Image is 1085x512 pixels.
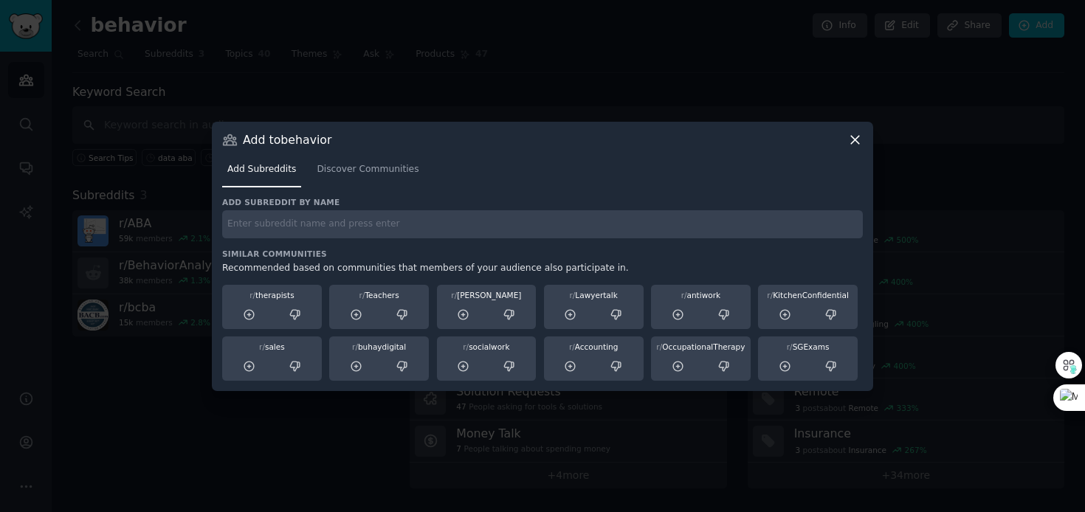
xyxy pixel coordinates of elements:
[656,342,662,351] span: r/
[569,342,575,351] span: r/
[249,291,255,300] span: r/
[227,342,317,352] div: sales
[442,342,531,352] div: socialwork
[243,132,331,148] h3: Add to behavior
[311,158,424,188] a: Discover Communities
[569,291,575,300] span: r/
[317,163,418,176] span: Discover Communities
[352,342,358,351] span: r/
[222,262,863,275] div: Recommended based on communities that members of your audience also participate in.
[681,291,687,300] span: r/
[334,290,424,300] div: Teachers
[259,342,265,351] span: r/
[222,197,863,207] h3: Add subreddit by name
[463,342,469,351] span: r/
[359,291,365,300] span: r/
[763,290,852,300] div: KitchenConfidential
[222,210,863,239] input: Enter subreddit name and press enter
[451,291,457,300] span: r/
[227,163,296,176] span: Add Subreddits
[787,342,793,351] span: r/
[549,342,638,352] div: Accounting
[656,342,745,352] div: OccupationalTherapy
[334,342,424,352] div: buhaydigital
[442,290,531,300] div: [PERSON_NAME]
[222,249,863,259] h3: Similar Communities
[222,158,301,188] a: Add Subreddits
[227,290,317,300] div: therapists
[763,342,852,352] div: SGExams
[549,290,638,300] div: Lawyertalk
[767,291,773,300] span: r/
[656,290,745,300] div: antiwork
